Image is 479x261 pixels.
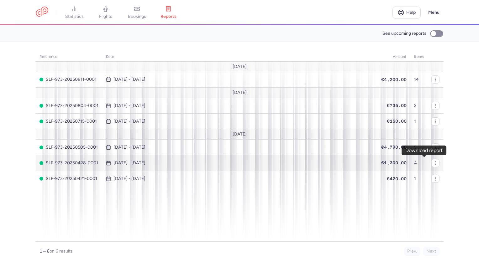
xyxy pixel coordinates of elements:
[99,14,112,19] span: flights
[404,247,420,256] button: Prev.
[113,161,145,166] time: [DATE] - [DATE]
[423,247,440,256] button: Next
[39,176,98,181] span: SLF-973-20250421-0001
[36,7,48,18] a: CitizenPlane red outlined logo
[387,176,407,181] span: €420.00
[382,31,426,36] span: See upcoming reports
[128,14,146,19] span: bookings
[424,7,443,18] button: Menu
[113,176,145,181] time: [DATE] - [DATE]
[39,77,98,82] span: SLF-973-20250811-0001
[153,6,184,19] a: reports
[387,103,407,108] span: €735.00
[113,77,145,82] time: [DATE] - [DATE]
[410,98,428,114] td: 2
[65,14,84,19] span: statistics
[377,52,410,62] th: amount
[50,248,73,254] span: on 6 results
[406,10,416,15] span: Help
[410,155,428,171] td: 4
[39,248,50,254] strong: 1 – 6
[410,114,428,129] td: 1
[36,52,102,62] th: reference
[113,145,145,150] time: [DATE] - [DATE]
[113,103,145,108] time: [DATE] - [DATE]
[113,119,145,124] time: [DATE] - [DATE]
[102,52,377,62] th: date
[39,145,98,150] span: SLF-973-20250505-0001
[59,6,90,19] a: statistics
[39,119,98,124] span: SLF-973-20250715-0001
[410,72,428,87] td: 14
[392,7,421,18] a: Help
[405,148,443,153] div: Download report
[121,6,153,19] a: bookings
[381,145,407,150] span: €4,790.00
[410,52,428,62] th: items
[90,6,121,19] a: flights
[410,140,428,155] td: 9
[410,171,428,187] td: 1
[233,132,247,137] span: [DATE]
[381,77,407,82] span: €4,200.00
[233,64,247,69] span: [DATE]
[381,160,407,165] span: €1,300.00
[161,14,176,19] span: reports
[39,161,98,166] span: SLF-973-20250428-0001
[233,90,247,95] span: [DATE]
[39,103,98,108] span: SLF-973-20250804-0001
[387,119,407,124] span: €150.00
